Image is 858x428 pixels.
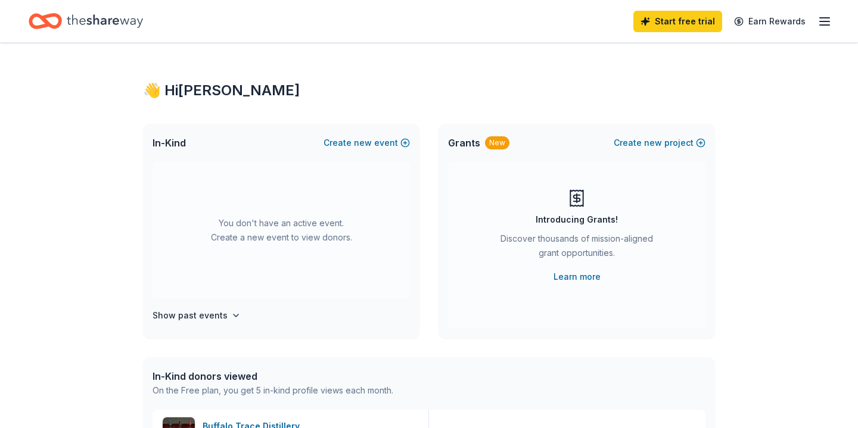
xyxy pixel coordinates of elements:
[633,11,722,32] a: Start free trial
[644,136,662,150] span: new
[153,308,228,323] h4: Show past events
[153,136,186,150] span: In-Kind
[29,7,143,35] a: Home
[614,136,705,150] button: Createnewproject
[153,383,393,398] div: On the Free plan, you get 5 in-kind profile views each month.
[324,136,410,150] button: Createnewevent
[143,81,715,100] div: 👋 Hi [PERSON_NAME]
[496,232,658,265] div: Discover thousands of mission-aligned grant opportunities.
[536,213,618,227] div: Introducing Grants!
[354,136,372,150] span: new
[727,11,813,32] a: Earn Rewards
[485,136,509,149] div: New
[153,369,393,383] div: In-Kind donors viewed
[153,308,241,323] button: Show past events
[448,136,480,150] span: Grants
[554,270,601,284] a: Learn more
[153,162,410,299] div: You don't have an active event. Create a new event to view donors.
